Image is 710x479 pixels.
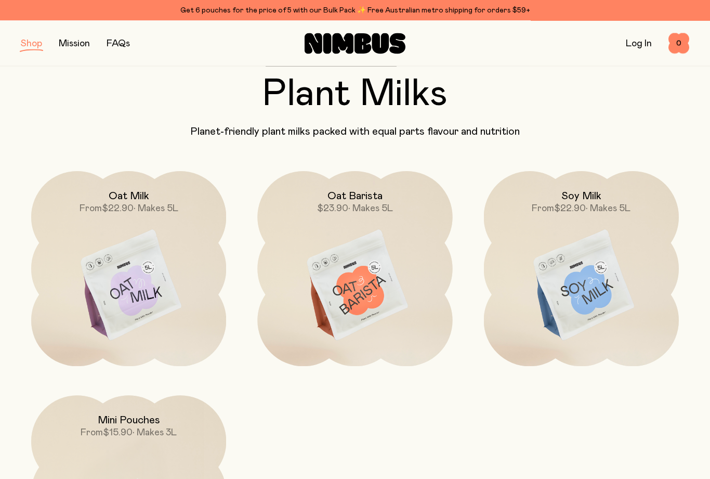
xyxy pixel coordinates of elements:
h2: Plant Milks [21,76,689,113]
span: • Makes 5L [348,204,393,214]
span: • Makes 5L [586,204,630,214]
h2: Oat Barista [327,190,383,203]
h2: Soy Milk [561,190,601,203]
div: Get 6 pouches for the price of 5 with our Bulk Pack ✨ Free Australian metro shipping for orders $59+ [21,4,689,17]
h2: Mini Pouches [98,415,160,427]
span: From [81,429,103,438]
span: $22.90 [554,204,586,214]
a: FAQs [107,39,130,48]
h2: Oat Milk [109,190,149,203]
span: From [532,204,554,214]
span: From [80,204,102,214]
span: $23.90 [317,204,348,214]
span: $22.90 [102,204,134,214]
a: Log In [626,39,652,48]
a: Mission [59,39,90,48]
p: Planet-friendly plant milks packed with equal parts flavour and nutrition [21,126,689,138]
a: Oat MilkFrom$22.90• Makes 5L [31,172,226,367]
a: Soy MilkFrom$22.90• Makes 5L [484,172,679,367]
span: $15.90 [103,429,133,438]
span: • Makes 3L [133,429,177,438]
button: 0 [668,33,689,54]
span: • Makes 5L [134,204,178,214]
a: Oat Barista$23.90• Makes 5L [257,172,452,367]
